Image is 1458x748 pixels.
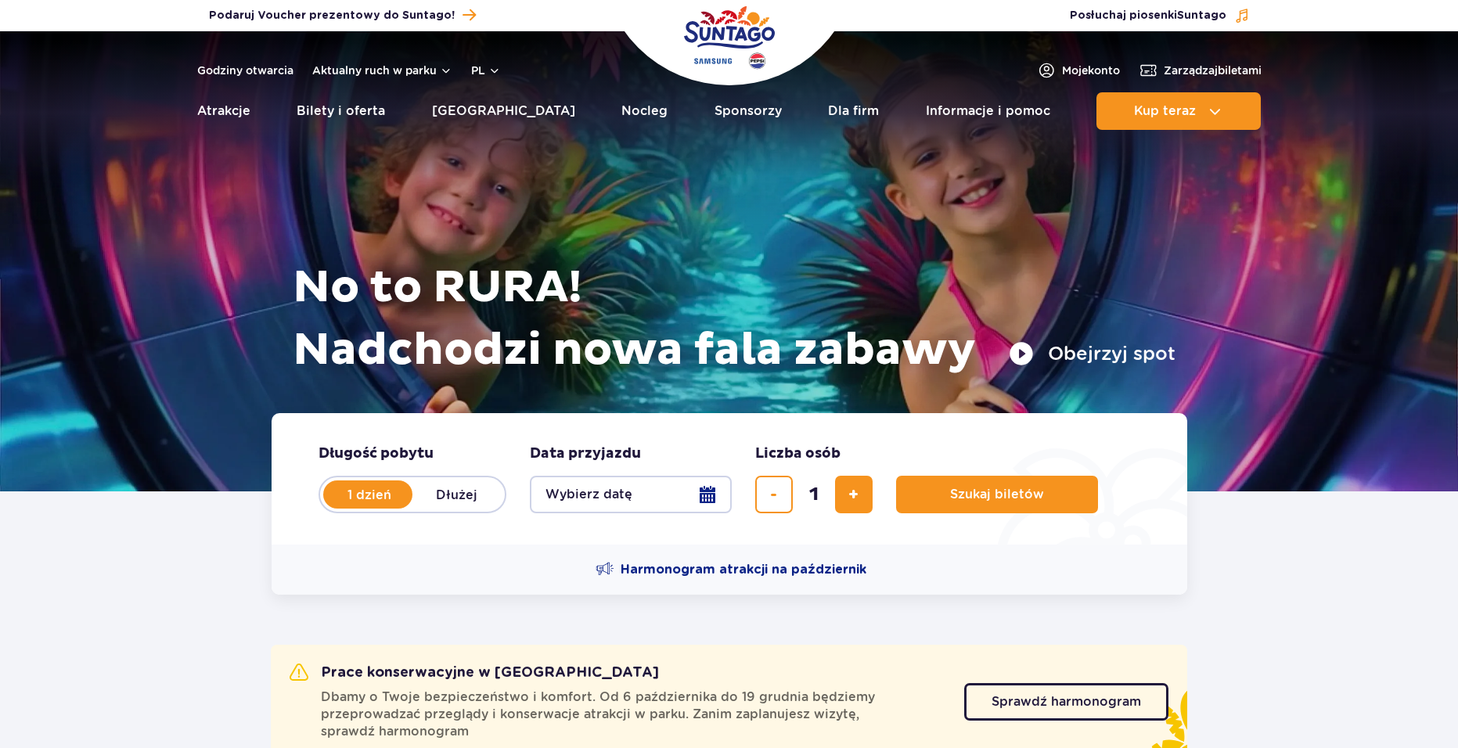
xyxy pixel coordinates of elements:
[1062,63,1120,78] span: Moje konto
[1139,61,1262,80] a: Zarządzajbiletami
[621,92,668,130] a: Nocleg
[530,444,641,463] span: Data przyjazdu
[755,444,841,463] span: Liczba osób
[926,92,1050,130] a: Informacje i pomoc
[964,683,1168,721] a: Sprawdź harmonogram
[621,561,866,578] span: Harmonogram atrakcji na październik
[795,476,833,513] input: liczba biletów
[1164,63,1262,78] span: Zarządzaj biletami
[828,92,879,130] a: Dla firm
[432,92,575,130] a: [GEOGRAPHIC_DATA]
[835,476,873,513] button: dodaj bilet
[950,487,1044,502] span: Szukaj biletów
[896,476,1098,513] button: Szukaj biletów
[1070,8,1226,23] span: Posłuchaj piosenki
[319,444,434,463] span: Długość pobytu
[197,63,293,78] a: Godziny otwarcia
[325,478,414,511] label: 1 dzień
[1037,61,1120,80] a: Mojekonto
[1009,341,1175,366] button: Obejrzyj spot
[197,92,250,130] a: Atrakcje
[596,560,866,579] a: Harmonogram atrakcji na październik
[321,689,945,740] span: Dbamy o Twoje bezpieczeństwo i komfort. Od 6 października do 19 grudnia będziemy przeprowadzać pr...
[293,257,1175,382] h1: No to RURA! Nadchodzi nowa fala zabawy
[755,476,793,513] button: usuń bilet
[1070,8,1250,23] button: Posłuchaj piosenkiSuntago
[272,413,1187,545] form: Planowanie wizyty w Park of Poland
[209,8,455,23] span: Podaruj Voucher prezentowy do Suntago!
[290,663,659,682] h2: Prace konserwacyjne w [GEOGRAPHIC_DATA]
[530,476,732,513] button: Wybierz datę
[992,696,1141,708] span: Sprawdź harmonogram
[1177,10,1226,21] span: Suntago
[412,478,502,511] label: Dłużej
[312,64,452,77] button: Aktualny ruch w parku
[1096,92,1261,130] button: Kup teraz
[1134,104,1196,118] span: Kup teraz
[297,92,385,130] a: Bilety i oferta
[209,5,476,26] a: Podaruj Voucher prezentowy do Suntago!
[715,92,782,130] a: Sponsorzy
[471,63,501,78] button: pl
